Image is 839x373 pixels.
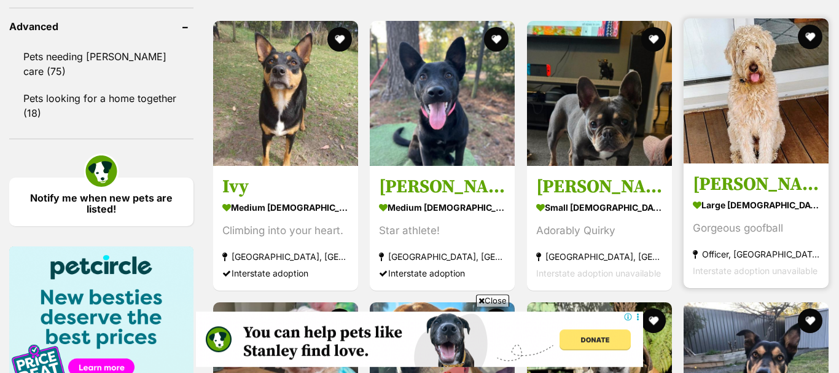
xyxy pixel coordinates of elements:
a: Notify me when new pets are listed! [9,178,193,226]
div: Interstate adoption [222,265,349,281]
h3: [PERSON_NAME] [693,173,819,196]
img: Marshall Uffelman - Labrador Retriever x Poodle Dog [684,18,829,163]
button: favourite [798,308,822,333]
span: Close [476,294,509,307]
iframe: Help Scout Beacon - Open [761,330,827,367]
span: Interstate adoption unavailable [693,265,818,276]
strong: [GEOGRAPHIC_DATA], [GEOGRAPHIC_DATA] [379,248,505,265]
a: Pets looking for a home together (18) [9,85,193,126]
button: favourite [798,25,822,49]
a: [PERSON_NAME] medium [DEMOGRAPHIC_DATA] Dog Star athlete! [GEOGRAPHIC_DATA], [GEOGRAPHIC_DATA] In... [370,166,515,291]
button: favourite [327,27,352,52]
span: Interstate adoption unavailable [536,268,661,278]
div: Star athlete! [379,222,505,239]
button: favourite [641,27,666,52]
strong: [GEOGRAPHIC_DATA], [GEOGRAPHIC_DATA] [536,248,663,265]
a: Pets needing [PERSON_NAME] care (75) [9,44,193,84]
strong: Officer, [GEOGRAPHIC_DATA] [693,246,819,262]
img: Ivy - Australian Kelpie Dog [213,21,358,166]
a: [PERSON_NAME] small [DEMOGRAPHIC_DATA] Dog Adorably Quirky [GEOGRAPHIC_DATA], [GEOGRAPHIC_DATA] I... [527,166,672,291]
a: Ivy medium [DEMOGRAPHIC_DATA] Dog Climbing into your heart. [GEOGRAPHIC_DATA], [GEOGRAPHIC_DATA] ... [213,166,358,291]
img: Lucy - Australian Kelpie Dog [370,21,515,166]
button: favourite [641,308,666,333]
h3: Ivy [222,175,349,198]
strong: medium [DEMOGRAPHIC_DATA] Dog [379,198,505,216]
iframe: Advertisement [196,312,643,367]
img: Lily Tamblyn - French Bulldog [527,21,672,166]
h3: [PERSON_NAME] [536,175,663,198]
strong: medium [DEMOGRAPHIC_DATA] Dog [222,198,349,216]
div: Climbing into your heart. [222,222,349,239]
strong: [GEOGRAPHIC_DATA], [GEOGRAPHIC_DATA] [222,248,349,265]
strong: small [DEMOGRAPHIC_DATA] Dog [536,198,663,216]
div: Interstate adoption [379,265,505,281]
strong: large [DEMOGRAPHIC_DATA] Dog [693,196,819,214]
div: Gorgeous goofball [693,220,819,237]
button: favourite [485,27,509,52]
div: Adorably Quirky [536,222,663,239]
header: Advanced [9,21,193,32]
a: [PERSON_NAME] large [DEMOGRAPHIC_DATA] Dog Gorgeous goofball Officer, [GEOGRAPHIC_DATA] Interstat... [684,163,829,288]
h3: [PERSON_NAME] [379,175,505,198]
